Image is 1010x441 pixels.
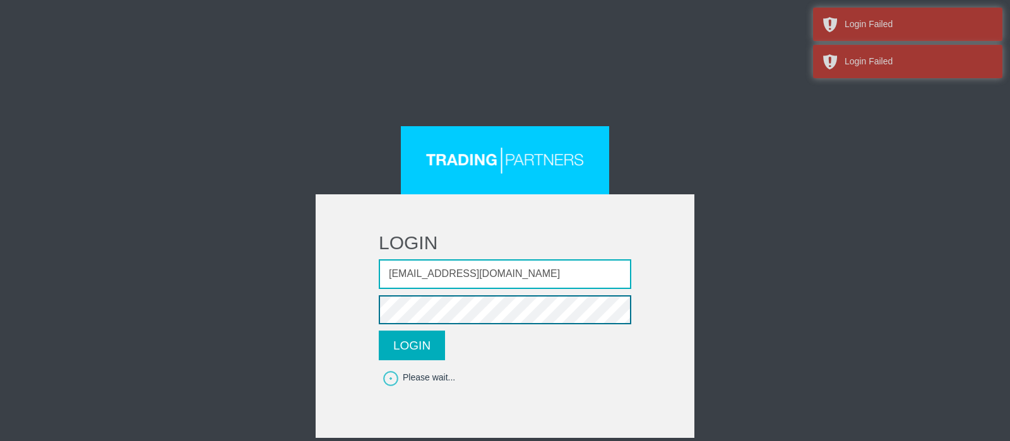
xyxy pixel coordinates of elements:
div: Login Failed [845,54,993,69]
input: EMAIL ADDRESS [379,259,631,289]
button: LOGIN [379,331,445,360]
div: Login Failed [845,17,993,32]
div: Please wait... [379,370,631,385]
h2: LOGIN [379,232,631,253]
